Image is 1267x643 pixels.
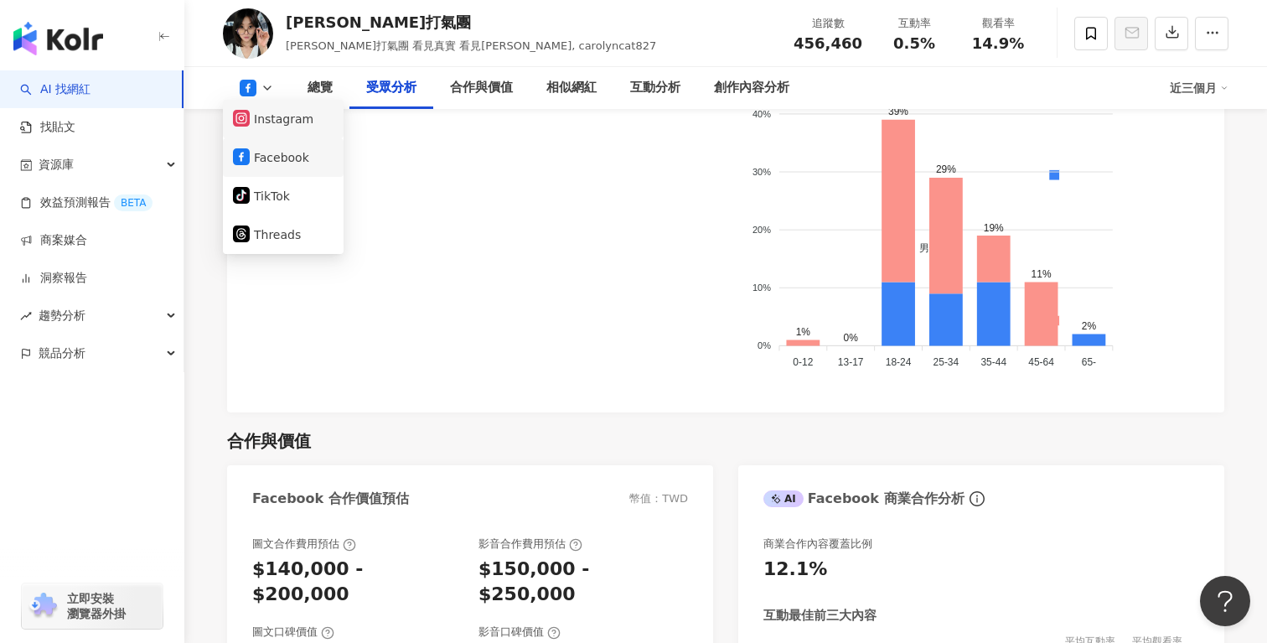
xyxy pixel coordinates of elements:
[752,167,771,177] tspan: 30%
[286,12,656,33] div: [PERSON_NAME]打氣團
[752,225,771,235] tspan: 20%
[478,557,688,609] div: $150,000 - $250,000
[886,357,912,369] tspan: 18-24
[233,146,334,169] button: Facebook
[67,591,126,621] span: 立即安裝 瀏覽器外掛
[972,35,1024,52] span: 14.9%
[39,334,85,372] span: 競品分析
[882,15,946,32] div: 互動率
[1200,576,1250,626] iframe: Help Scout Beacon - Open
[838,357,864,369] tspan: 13-17
[286,39,656,52] span: [PERSON_NAME]打氣團 看見真實 看見[PERSON_NAME], carolyncat827
[763,607,877,625] div: 互動最佳前三大內容
[714,78,789,98] div: 創作內容分析
[966,15,1030,32] div: 觀看率
[752,283,771,293] tspan: 10%
[27,593,59,620] img: chrome extension
[252,490,409,508] div: Facebook 合作價值預估
[794,34,862,52] span: 456,460
[20,81,90,98] a: searchAI 找網紅
[22,583,163,629] a: chrome extension立即安裝 瀏覽器外掛
[967,489,987,509] span: info-circle
[252,557,462,609] div: $140,000 - $200,000
[20,310,32,322] span: rise
[1083,357,1097,369] tspan: 65-
[233,223,334,246] button: Threads
[227,429,311,453] div: 合作與價值
[20,194,153,211] a: 效益預測報告BETA
[13,22,103,55] img: logo
[933,357,959,369] tspan: 25-34
[907,242,939,254] span: 男性
[629,491,688,506] div: 幣值：TWD
[758,340,771,350] tspan: 0%
[981,357,1007,369] tspan: 35-44
[308,78,333,98] div: 總覽
[233,184,334,208] button: TikTok
[1170,75,1228,101] div: 近三個月
[763,537,872,552] div: 商業合作內容覆蓋比例
[793,357,813,369] tspan: 0-12
[366,78,416,98] div: 受眾分析
[20,232,87,249] a: 商案媒合
[794,15,862,32] div: 追蹤數
[763,490,804,507] div: AI
[478,625,561,640] div: 影音口碑價值
[223,8,273,59] img: KOL Avatar
[252,537,356,552] div: 圖文合作費用預估
[1029,357,1055,369] tspan: 45-64
[450,78,513,98] div: 合作與價值
[20,119,75,136] a: 找貼文
[478,537,582,552] div: 影音合作費用預估
[630,78,680,98] div: 互動分析
[546,78,597,98] div: 相似網紅
[763,490,964,508] div: Facebook 商業合作分析
[752,108,771,118] tspan: 40%
[39,297,85,334] span: 趨勢分析
[233,107,334,131] button: Instagram
[39,146,74,184] span: 資源庫
[252,625,334,640] div: 圖文口碑價值
[20,270,87,287] a: 洞察報告
[763,557,827,583] div: 12.1%
[893,35,935,52] span: 0.5%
